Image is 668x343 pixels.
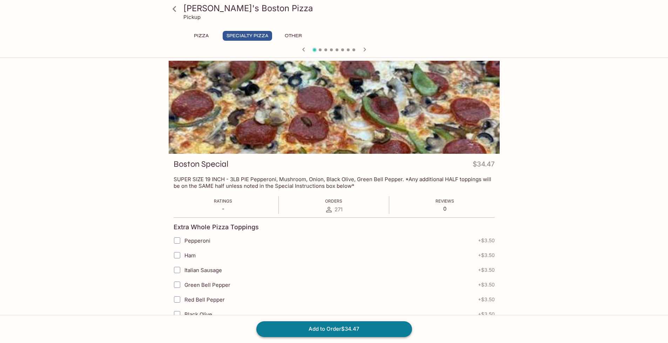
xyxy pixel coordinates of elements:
span: Orders [325,198,342,204]
span: Ham [184,252,196,259]
span: Pepperoni [184,237,210,244]
span: Green Bell Pepper [184,282,230,288]
h4: Extra Whole Pizza Toppings [174,223,259,231]
button: Specialty Pizza [223,31,272,41]
button: Add to Order$34.47 [256,321,412,337]
h3: [PERSON_NAME]'s Boston Pizza [183,3,497,14]
p: - [214,205,232,212]
h4: $34.47 [473,159,495,172]
div: Boston Special [169,61,500,154]
button: Pizza [185,31,217,41]
span: 271 [335,206,343,213]
p: SUPER SIZE 19 INCH - 3LB PIE Pepperoni, Mushroom, Onion, Black Olive, Green Bell Pepper. *Any add... [174,176,495,189]
span: Italian Sausage [184,267,222,273]
span: Red Bell Pepper [184,296,225,303]
span: + $3.50 [478,297,495,302]
span: + $3.50 [478,267,495,273]
h3: Boston Special [174,159,229,170]
span: + $3.50 [478,311,495,317]
span: Reviews [436,198,454,204]
span: Black Olive [184,311,212,318]
button: Other [278,31,309,41]
p: 0 [436,205,454,212]
span: + $3.50 [478,252,495,258]
span: Ratings [214,198,232,204]
span: + $3.50 [478,282,495,288]
span: + $3.50 [478,238,495,243]
p: Pickup [183,14,201,20]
